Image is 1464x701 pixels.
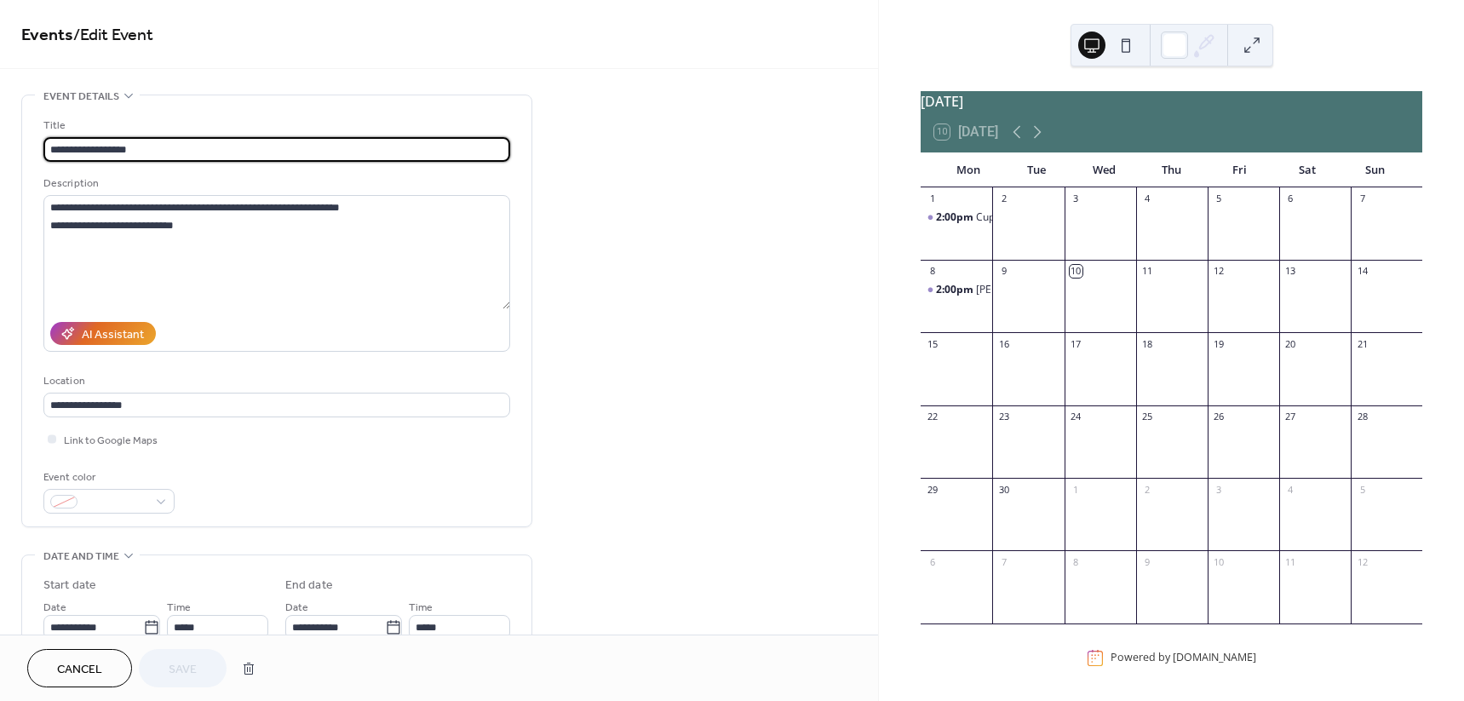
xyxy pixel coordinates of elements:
[936,210,976,225] span: 2:00pm
[1173,651,1256,665] a: [DOMAIN_NAME]
[1284,483,1297,496] div: 4
[1213,337,1226,350] div: 19
[1141,192,1154,205] div: 4
[1213,411,1226,423] div: 26
[73,19,153,52] span: / Edit Event
[43,117,507,135] div: Title
[1002,153,1071,187] div: Tue
[936,283,976,297] span: 2:00pm
[997,483,1010,496] div: 30
[57,661,102,679] span: Cancel
[1356,337,1369,350] div: 21
[1141,337,1154,350] div: 18
[1356,192,1369,205] div: 7
[1141,265,1154,278] div: 11
[1141,411,1154,423] div: 25
[1070,192,1082,205] div: 3
[1284,265,1297,278] div: 13
[921,283,992,297] div: Lewis Chessmen painting at Cuppa & Catch up
[1070,483,1082,496] div: 1
[1213,555,1226,568] div: 10
[285,577,333,595] div: End date
[43,599,66,617] span: Date
[921,210,992,225] div: Cuppa and Catch up
[1070,265,1082,278] div: 10
[50,322,156,345] button: AI Assistant
[976,210,1071,225] div: Cuppa and Catch up
[997,411,1010,423] div: 23
[43,548,119,566] span: Date and time
[997,555,1010,568] div: 7
[1111,651,1256,665] div: Powered by
[1141,483,1154,496] div: 2
[82,326,144,344] div: AI Assistant
[43,468,171,486] div: Event color
[1070,153,1138,187] div: Wed
[1356,265,1369,278] div: 14
[934,153,1002,187] div: Mon
[1284,411,1297,423] div: 27
[926,337,939,350] div: 15
[1284,337,1297,350] div: 20
[997,192,1010,205] div: 2
[976,283,1197,297] div: [PERSON_NAME] painting at Cuppa & Catch up
[1213,483,1226,496] div: 3
[64,432,158,450] span: Link to Google Maps
[1070,555,1082,568] div: 8
[167,599,191,617] span: Time
[926,483,939,496] div: 29
[285,599,308,617] span: Date
[43,372,507,390] div: Location
[1213,192,1226,205] div: 5
[1273,153,1341,187] div: Sat
[1138,153,1206,187] div: Thu
[1141,555,1154,568] div: 9
[27,649,132,687] button: Cancel
[1284,192,1297,205] div: 6
[997,265,1010,278] div: 9
[409,599,433,617] span: Time
[1213,265,1226,278] div: 12
[1341,153,1409,187] div: Sun
[43,175,507,192] div: Description
[926,265,939,278] div: 8
[1284,555,1297,568] div: 11
[921,91,1422,112] div: [DATE]
[1356,411,1369,423] div: 28
[1070,411,1082,423] div: 24
[1356,555,1369,568] div: 12
[1356,483,1369,496] div: 5
[997,337,1010,350] div: 16
[43,88,119,106] span: Event details
[926,411,939,423] div: 22
[1205,153,1273,187] div: Fri
[43,577,96,595] div: Start date
[926,192,939,205] div: 1
[1070,337,1082,350] div: 17
[926,555,939,568] div: 6
[21,19,73,52] a: Events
